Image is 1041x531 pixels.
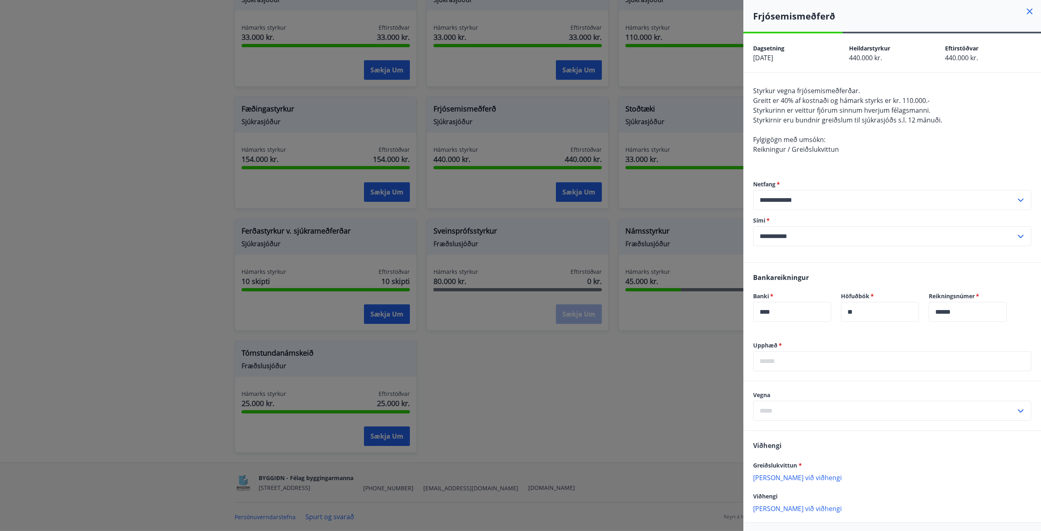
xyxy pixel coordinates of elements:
[753,292,831,300] label: Banki
[753,461,802,469] span: Greiðslukvittun
[753,44,784,52] span: Dagsetning
[753,96,930,105] span: Greitt er 40% af kostnaði og hámark styrks er kr. 110.000.-
[753,273,809,282] span: Bankareikningur
[753,86,860,95] span: Styrkur vegna frjósemismeðferðar.
[945,44,978,52] span: Eftirstöðvar
[753,441,782,450] span: Viðhengi
[753,53,773,62] span: [DATE]
[753,391,1031,399] label: Vegna
[753,341,1031,350] label: Upphæð
[849,44,890,52] span: Heildarstyrkur
[841,292,919,300] label: Höfuðbók
[929,292,1007,300] label: Reikningsnúmer
[753,135,825,144] span: Fylgigögn með umsókn:
[753,145,839,154] span: Reikningur / Greiðslukvittun
[753,351,1031,371] div: Upphæð
[753,473,1031,481] p: [PERSON_NAME] við viðhengi
[945,53,978,62] span: 440.000 kr.
[753,180,1031,188] label: Netfang
[753,504,1031,512] p: [PERSON_NAME] við viðhengi
[753,116,942,125] span: Styrkirnir eru bundnir greiðslum til sjúkrasjóðs s.l. 12 mánuði.
[753,492,777,500] span: Viðhengi
[849,53,882,62] span: 440.000 kr.
[753,10,1041,22] h4: Frjósemismeðferð
[753,216,1031,225] label: Sími
[753,106,930,115] span: Styrkurinn er veittur fjórum sinnum hverjum félagsmanni.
